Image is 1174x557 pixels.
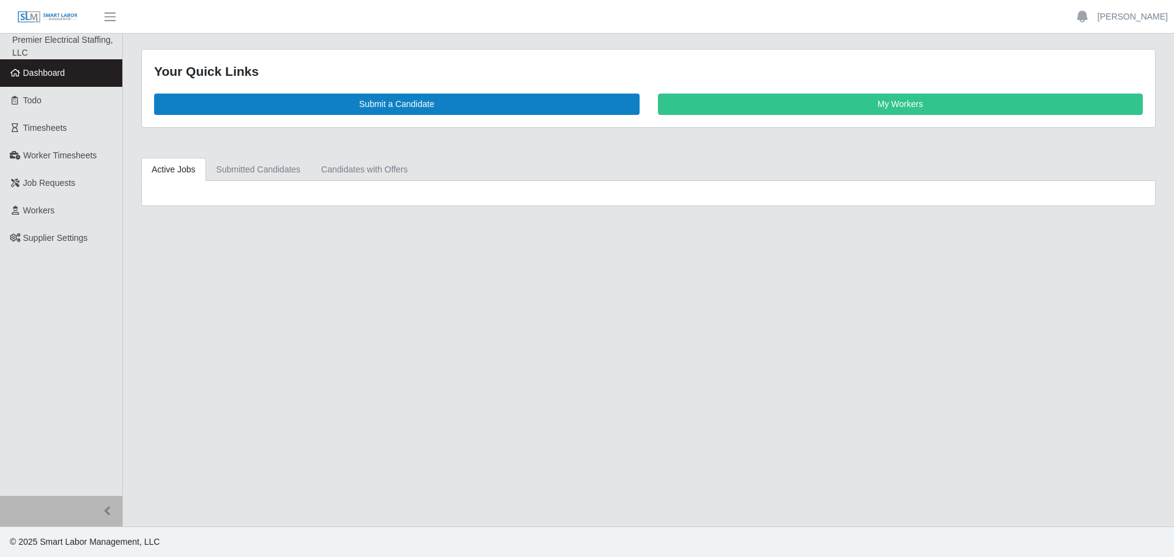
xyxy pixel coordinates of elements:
a: [PERSON_NAME] [1098,10,1168,23]
img: SLM Logo [17,10,78,24]
span: Todo [23,95,42,105]
span: Job Requests [23,178,76,188]
a: Submit a Candidate [154,94,640,115]
span: Worker Timesheets [23,150,97,160]
a: My Workers [658,94,1143,115]
span: Supplier Settings [23,233,88,243]
a: Active Jobs [141,158,206,182]
div: Your Quick Links [154,62,1143,81]
span: Timesheets [23,123,67,133]
span: Dashboard [23,68,65,78]
a: Candidates with Offers [311,158,418,182]
span: © 2025 Smart Labor Management, LLC [10,537,160,547]
span: Workers [23,205,55,215]
a: Submitted Candidates [206,158,311,182]
span: Premier Electrical Staffing, LLC [12,35,113,57]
